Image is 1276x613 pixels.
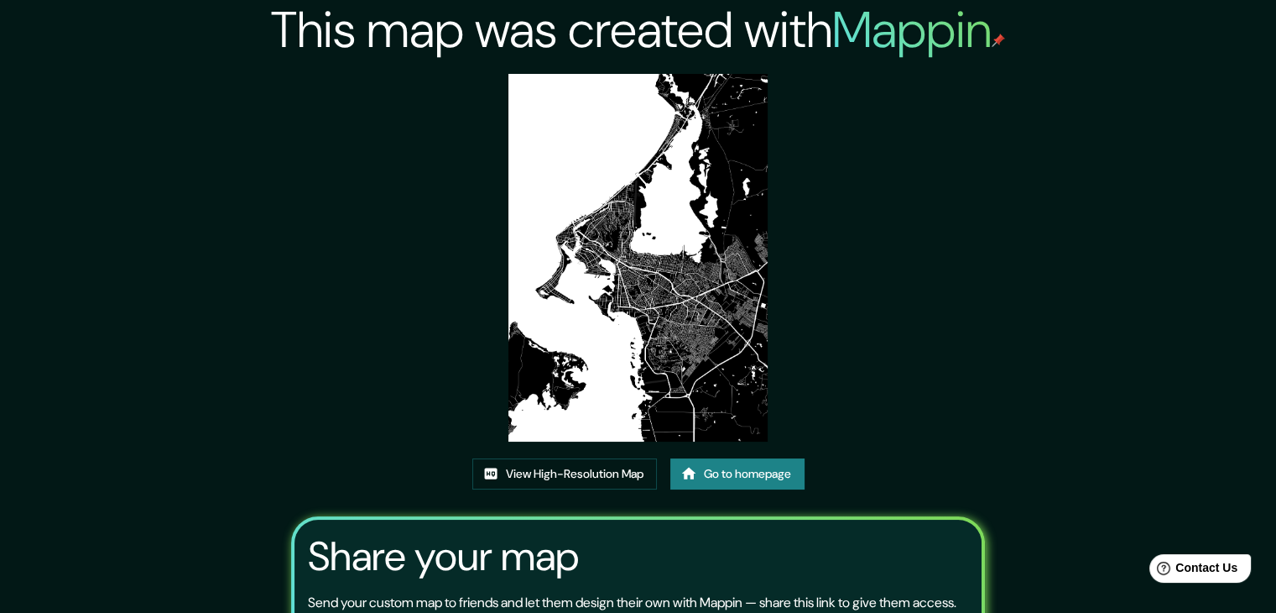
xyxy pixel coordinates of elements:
a: Go to homepage [670,458,805,490]
iframe: Help widget launcher [1127,548,1258,595]
p: Send your custom map to friends and let them design their own with Mappin — share this link to gi... [308,593,956,613]
img: mappin-pin [992,34,1005,47]
h3: Share your map [308,533,579,580]
img: created-map [508,74,768,442]
a: View High-Resolution Map [472,458,657,490]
